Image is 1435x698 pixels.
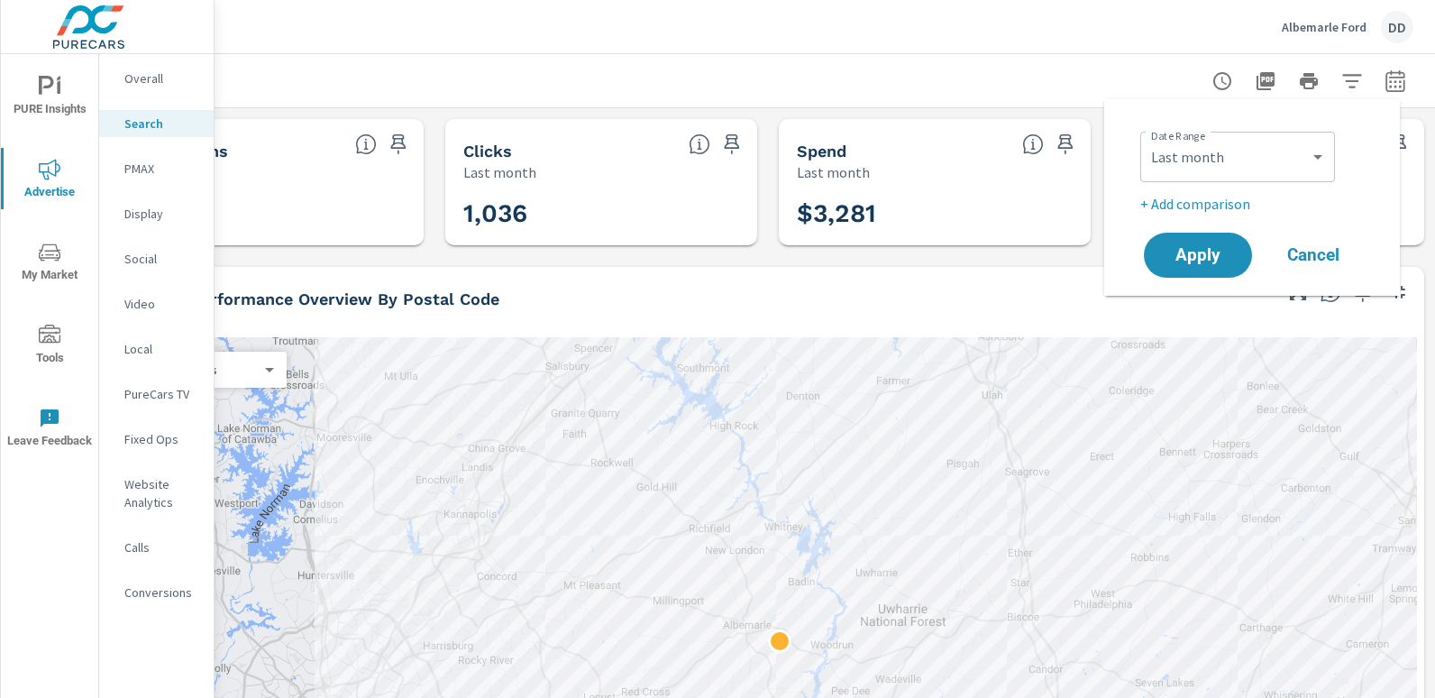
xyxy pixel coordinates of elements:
[124,295,199,313] p: Video
[6,325,93,369] span: Tools
[99,534,214,561] div: Calls
[1381,11,1413,43] div: DD
[124,160,199,178] p: PMAX
[1051,130,1080,159] span: Save this to your personalized report
[6,408,93,452] span: Leave Feedback
[463,161,536,183] p: Last month
[124,115,199,133] p: Search
[99,110,214,137] div: Search
[1282,19,1366,35] p: Albemarle Ford
[1022,133,1044,155] span: The amount of money spent on advertising during the period.
[1144,233,1252,278] button: Apply
[99,381,214,408] div: PureCars TV
[1334,63,1370,99] button: Apply Filters
[99,579,214,606] div: Conversions
[99,290,214,317] div: Video
[99,335,214,363] div: Local
[99,471,214,516] div: Website Analytics
[124,250,199,268] p: Social
[1162,247,1234,263] span: Apply
[6,242,93,286] span: My Market
[797,198,1073,229] h3: $3,281
[124,205,199,223] p: Display
[355,133,377,155] span: The number of times an ad was shown on your behalf.
[1377,63,1413,99] button: Select Date Range
[99,245,214,272] div: Social
[6,159,93,203] span: Advertise
[124,538,199,556] p: Calls
[124,475,199,511] p: Website Analytics
[130,289,499,308] h5: Search Performance Overview By Postal Code
[689,133,710,155] span: The number of times an ad was clicked by a consumer.
[99,426,214,453] div: Fixed Ops
[797,142,846,161] h5: Spend
[124,385,199,403] p: PureCars TV
[1291,63,1327,99] button: Print Report
[717,130,746,159] span: Save this to your personalized report
[463,142,512,161] h5: Clicks
[797,161,870,183] p: Last month
[384,130,413,159] span: Save this to your personalized report
[6,76,93,120] span: PURE Insights
[1248,63,1284,99] button: "Export Report to PDF"
[130,198,406,229] h3: 5,959
[1277,247,1349,263] span: Cancel
[1,54,98,469] div: nav menu
[124,340,199,358] p: Local
[124,430,199,448] p: Fixed Ops
[99,155,214,182] div: PMAX
[99,200,214,227] div: Display
[1259,233,1367,278] button: Cancel
[124,69,199,87] p: Overall
[99,65,214,92] div: Overall
[463,198,739,229] h3: 1,036
[1140,193,1371,215] p: + Add comparison
[124,583,199,602] p: Conversions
